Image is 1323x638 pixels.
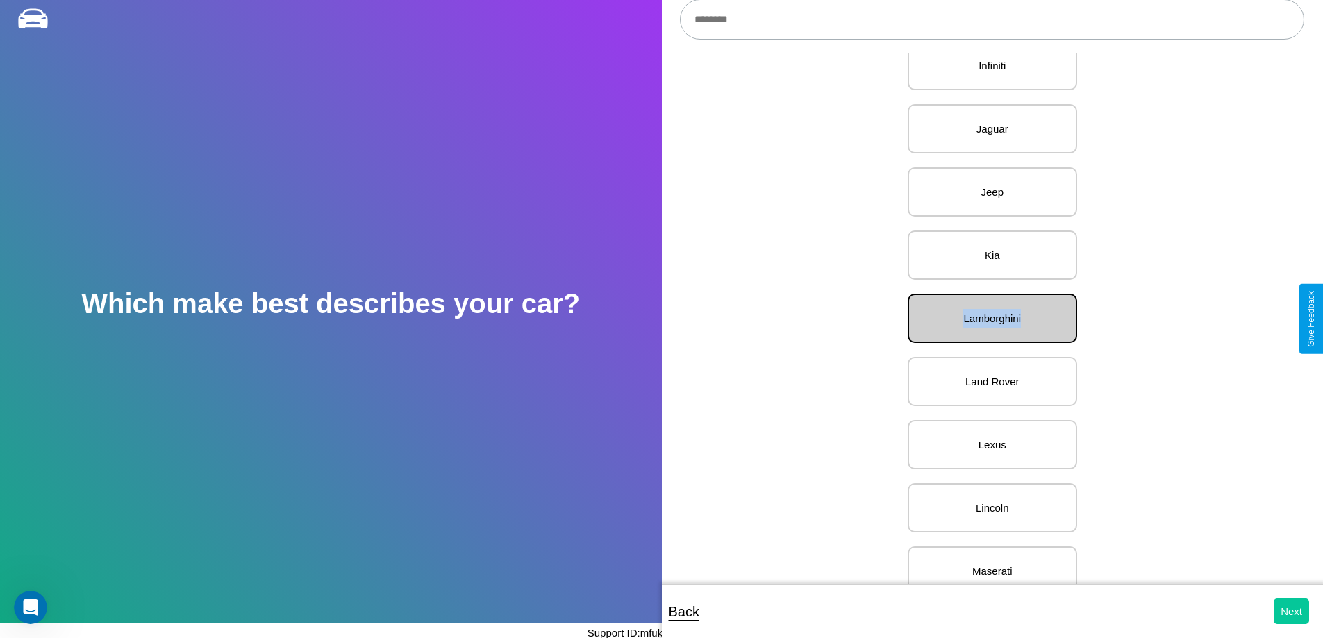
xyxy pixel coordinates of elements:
[923,309,1062,328] p: Lamborghini
[923,119,1062,138] p: Jaguar
[923,183,1062,201] p: Jeep
[923,56,1062,75] p: Infiniti
[669,599,699,624] p: Back
[923,372,1062,391] p: Land Rover
[923,246,1062,265] p: Kia
[81,288,580,319] h2: Which make best describes your car?
[14,591,47,624] iframe: Intercom live chat
[923,435,1062,454] p: Lexus
[1274,598,1309,624] button: Next
[923,498,1062,517] p: Lincoln
[923,562,1062,580] p: Maserati
[1306,291,1316,347] div: Give Feedback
